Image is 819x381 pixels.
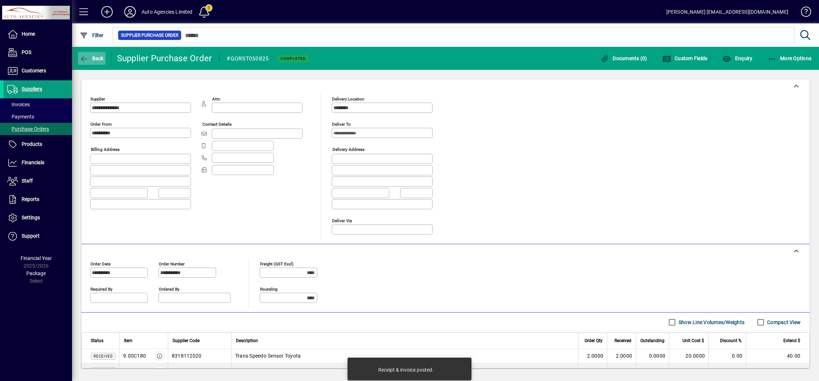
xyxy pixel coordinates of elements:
button: Add [95,5,118,18]
app-page-header-button: Back [72,52,112,65]
span: Customers [22,68,46,73]
td: 22641AA610 [168,363,231,378]
td: 2.0000 [607,349,636,363]
a: Reports [4,190,72,209]
span: Completed [281,56,306,61]
a: Purchase Orders [4,123,72,135]
span: Item [124,337,133,345]
mat-label: Order date [90,261,111,266]
a: Products [4,135,72,153]
mat-label: Delivery Location [332,97,364,102]
span: Staff [22,178,33,184]
div: Supplier Purchase Order [117,53,212,64]
span: Discount % [720,337,742,345]
td: 0.0000 [636,363,669,378]
span: Back [80,55,104,61]
label: Show Line Volumes/Weights [677,319,744,326]
span: POS [22,49,31,55]
span: Supplier Purchase Order [121,32,178,39]
div: 9.0SC180 [123,352,146,359]
span: Documents (0) [600,55,647,61]
a: Staff [4,172,72,190]
span: Description [236,337,258,345]
span: Received [614,337,631,345]
span: Products [22,141,42,147]
a: Invoices [4,98,72,111]
td: 0.0000 [636,349,669,363]
span: Filter [80,32,104,38]
div: Receipt & invoice posted. [378,366,434,373]
a: Support [4,227,72,245]
a: POS [4,44,72,62]
td: 8318112020 [168,349,231,363]
span: Reports [22,196,39,202]
span: Payments [7,114,34,120]
mat-label: Ordered by [159,286,179,291]
mat-label: Deliver via [332,218,352,223]
a: Home [4,25,72,43]
span: Extend $ [783,337,800,345]
span: Financials [22,160,44,165]
a: Financials [4,154,72,172]
td: 0.00 [708,363,746,378]
span: Invoices [7,102,30,107]
a: Payments [4,111,72,123]
td: 40.00 [746,349,809,363]
span: Support [22,233,40,239]
mat-label: Attn [212,97,220,102]
span: More Options [768,55,812,61]
button: Back [78,52,106,65]
div: 10.743156 [123,367,148,374]
td: 20.0000 [669,349,708,363]
div: [PERSON_NAME] [EMAIL_ADDRESS][DOMAIN_NAME] [666,6,788,18]
span: Enquiry [722,55,752,61]
span: Home [22,31,35,37]
td: 50.0000 [669,363,708,378]
td: 1.0000 [607,363,636,378]
span: Purchase Orders [7,126,49,132]
td: 0.00 [708,349,746,363]
button: More Options [766,52,814,65]
button: Custom Fields [661,52,710,65]
mat-label: Order from [90,122,112,127]
span: Settings [22,215,40,220]
button: Documents (0) [599,52,649,65]
span: Financial Year [21,255,52,261]
button: Profile [118,5,142,18]
span: Received [94,354,113,358]
button: Filter [78,29,106,42]
a: Settings [4,209,72,227]
span: Unit Cost $ [682,337,704,345]
td: 1.0000 [578,363,607,378]
mat-label: Rounding [260,286,277,291]
mat-label: Deliver To [332,122,351,127]
div: #GORST050825 [227,53,269,64]
span: Order Qty [585,337,603,345]
span: Package [26,270,46,276]
label: Compact View [766,319,801,326]
td: 2.0000 [578,349,607,363]
span: AFR Sensor Subaru [235,367,280,374]
a: Customers [4,62,72,80]
mat-label: Freight (GST excl) [260,261,294,266]
button: Enquiry [721,52,754,65]
mat-label: Required by [90,286,112,291]
a: Knowledge Base [796,1,810,25]
mat-label: Supplier [90,97,105,102]
td: 50.00 [746,363,809,378]
span: Outstanding [640,337,664,345]
span: Status [91,337,103,345]
div: Auto Agencies Limited [142,6,193,18]
span: Suppliers [22,86,42,92]
span: Custom Fields [662,55,708,61]
span: Supplier Code [173,337,200,345]
mat-label: Order number [159,261,185,266]
span: Trans Speedo Sensor Toyota [235,352,301,359]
